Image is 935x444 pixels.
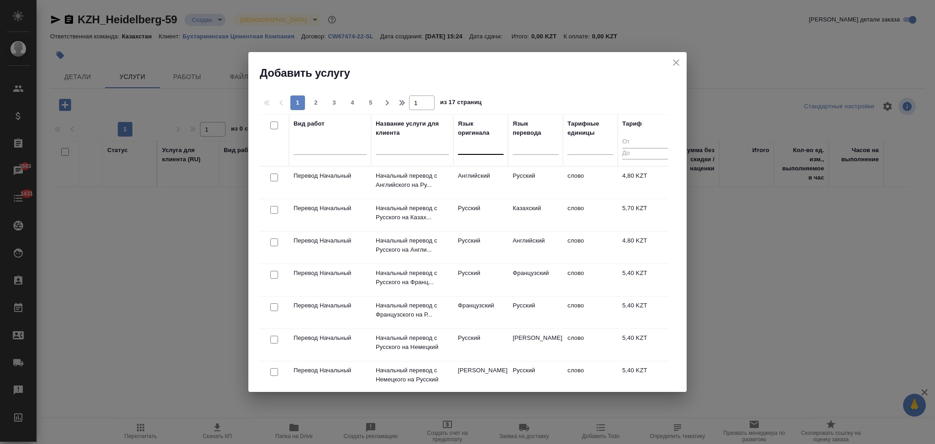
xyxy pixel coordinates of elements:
[453,361,508,393] td: [PERSON_NAME]
[453,296,508,328] td: Французский
[309,95,323,110] button: 2
[622,137,668,148] input: От
[563,361,618,393] td: слово
[453,264,508,296] td: Русский
[563,296,618,328] td: слово
[618,361,672,393] td: 5,40 KZT
[294,171,367,180] p: Перевод Начальный
[618,329,672,361] td: 5,40 KZT
[294,333,367,343] p: Перевод Начальный
[622,148,668,159] input: До
[376,269,449,287] p: Начальный перевод с Русского на Франц...
[345,95,360,110] button: 4
[513,119,558,137] div: Язык перевода
[508,264,563,296] td: Французский
[260,66,687,80] h2: Добавить услугу
[563,167,618,199] td: слово
[669,56,683,69] button: close
[327,95,341,110] button: 3
[563,199,618,231] td: слово
[376,333,449,352] p: Начальный перевод с Русского на Немецкий
[453,232,508,264] td: Русский
[376,171,449,190] p: Начальный перевод с Английского на Ру...
[294,269,367,278] p: Перевод Начальный
[618,232,672,264] td: 4,80 KZT
[508,232,563,264] td: Английский
[563,232,618,264] td: слово
[294,301,367,310] p: Перевод Начальный
[294,366,367,375] p: Перевод Начальный
[376,119,449,137] div: Название услуги для клиента
[618,264,672,296] td: 5,40 KZT
[622,119,642,128] div: Тариф
[618,167,672,199] td: 4,80 KZT
[294,119,325,128] div: Вид работ
[376,301,449,319] p: Начальный перевод с Французского на Р...
[363,95,378,110] button: 5
[618,199,672,231] td: 5,70 KZT
[508,329,563,361] td: [PERSON_NAME]
[508,199,563,231] td: Казахский
[508,296,563,328] td: Русский
[294,236,367,245] p: Перевод Начальный
[309,98,323,107] span: 2
[453,167,508,199] td: Английский
[345,98,360,107] span: 4
[453,329,508,361] td: Русский
[563,264,618,296] td: слово
[363,98,378,107] span: 5
[440,97,482,110] span: из 17 страниц
[376,236,449,254] p: Начальный перевод с Русского на Англи...
[508,361,563,393] td: Русский
[508,167,563,199] td: Русский
[563,329,618,361] td: слово
[458,119,504,137] div: Язык оригинала
[376,204,449,222] p: Начальный перевод с Русского на Казах...
[567,119,613,137] div: Тарифные единицы
[294,204,367,213] p: Перевод Начальный
[376,366,449,384] p: Начальный перевод с Немецкого на Русский
[327,98,341,107] span: 3
[453,199,508,231] td: Русский
[618,296,672,328] td: 5,40 KZT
